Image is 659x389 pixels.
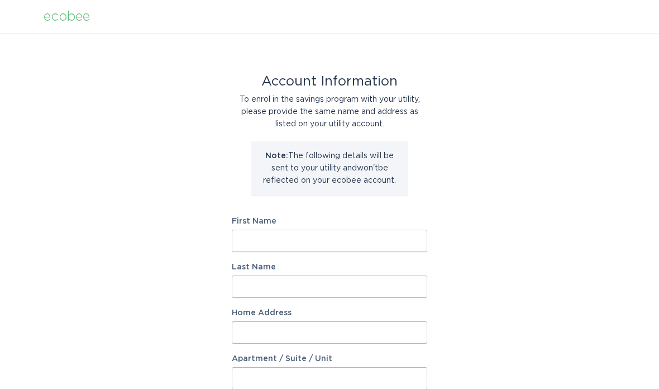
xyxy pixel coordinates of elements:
label: Apartment / Suite / Unit [232,355,427,363]
label: Last Name [232,263,427,271]
div: ecobee [44,11,90,23]
div: To enrol in the savings program with your utility, please provide the same name and address as li... [232,93,427,130]
label: Home Address [232,309,427,317]
div: Account Information [232,75,427,88]
strong: Note: [265,152,288,160]
label: First Name [232,217,427,225]
p: The following details will be sent to your utility and won't be reflected on your ecobee account. [260,150,399,187]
